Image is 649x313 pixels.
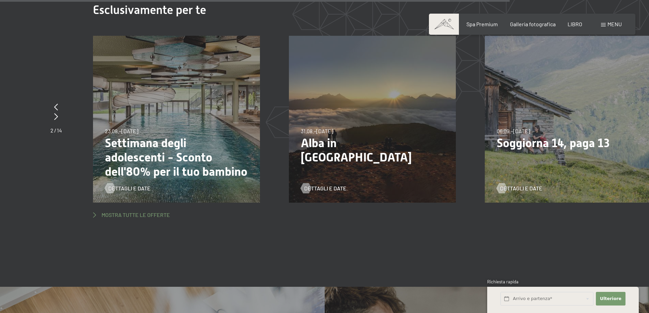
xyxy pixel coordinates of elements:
[596,292,625,306] button: Ulteriore
[301,185,346,192] a: Dettagli e date
[497,136,610,150] font: Soggiorna 14, paga 13
[600,296,621,301] font: Ulteriore
[108,185,151,191] font: Dettagli e date
[93,3,206,17] font: Esclusivamente per te
[105,185,151,192] a: Dettagli e date
[466,21,498,27] a: Spa Premium
[607,21,622,27] font: menu
[301,136,412,164] font: Alba in [GEOGRAPHIC_DATA]
[301,128,333,134] font: 31.08.–[DATE]
[497,128,530,134] font: 06.09.–[DATE]
[304,185,346,191] font: Dettagli e date
[568,21,582,27] a: LIBRO
[487,279,519,284] font: Richiesta rapida
[93,211,170,219] a: Mostra tutte le offerte
[105,128,138,134] font: 23.08.–[DATE]
[102,212,170,218] font: Mostra tutte le offerte
[497,185,542,192] a: Dettagli e date
[105,136,247,178] font: Settimana degli adolescenti - Sconto dell'80% per il tuo bambino
[500,185,542,191] font: Dettagli e date
[50,127,53,134] font: 2
[57,127,62,134] font: 14
[54,127,56,134] font: /
[510,21,556,27] a: Galleria fotografica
